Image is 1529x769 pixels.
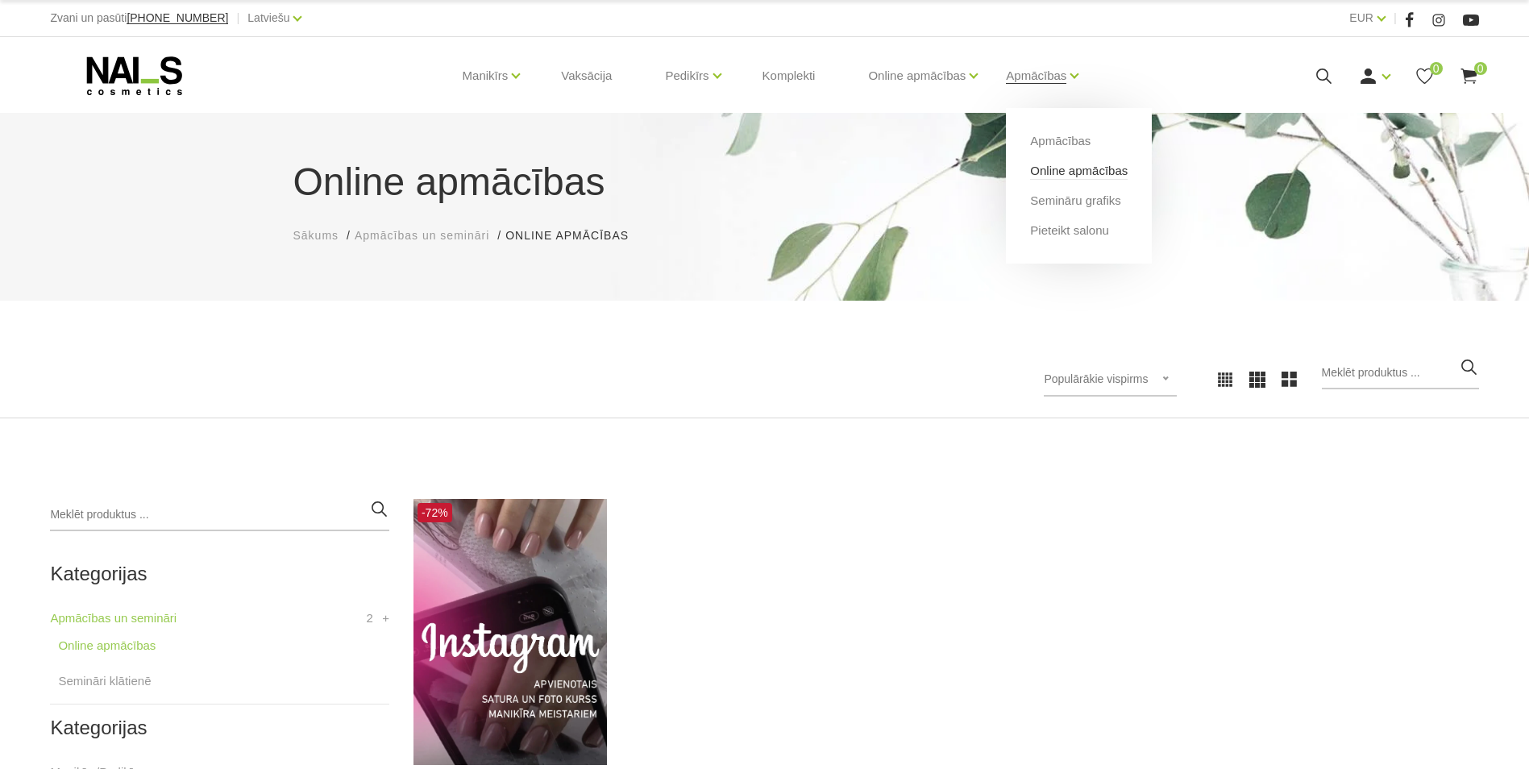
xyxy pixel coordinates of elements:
[1474,62,1487,75] span: 0
[413,499,607,765] img: Online apmācību kurss ir veidots, lai palīdzētu manikīra meistariem veidot vizuāli estētisku un p...
[1415,66,1435,86] a: 0
[1030,192,1121,210] a: Semināru grafiks
[505,227,645,244] li: Online apmācības
[50,717,389,738] h2: Kategorijas
[1030,132,1091,150] a: Apmācības
[1030,222,1109,239] a: Pieteikt salonu
[50,563,389,584] h2: Kategorijas
[1044,372,1148,385] span: Populārākie vispirms
[50,8,228,28] div: Zvani un pasūti
[127,12,228,24] a: [PHONE_NUMBER]
[50,609,177,628] a: Apmācības un semināri
[1394,8,1397,28] span: |
[1006,44,1066,108] a: Apmācības
[548,37,625,114] a: Vaksācija
[50,499,389,531] input: Meklēt produktus ...
[127,11,228,24] span: [PHONE_NUMBER]
[355,229,489,242] span: Apmācības un semināri
[868,44,966,108] a: Online apmācības
[1322,357,1479,389] input: Meklēt produktus ...
[355,227,489,244] a: Apmācības un semināri
[293,153,1236,211] h1: Online apmācības
[750,37,829,114] a: Komplekti
[1349,8,1373,27] a: EUR
[418,503,452,522] span: -72%
[382,609,389,628] a: +
[236,8,239,28] span: |
[247,8,289,27] a: Latviešu
[1030,162,1128,180] a: Online apmācības
[293,227,339,244] a: Sākums
[58,671,151,691] a: Semināri klātienē
[665,44,708,108] a: Pedikīrs
[367,609,373,628] span: 2
[1459,66,1479,86] a: 0
[1430,62,1443,75] span: 0
[58,636,156,655] a: Online apmācības
[463,44,509,108] a: Manikīrs
[293,229,339,242] span: Sākums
